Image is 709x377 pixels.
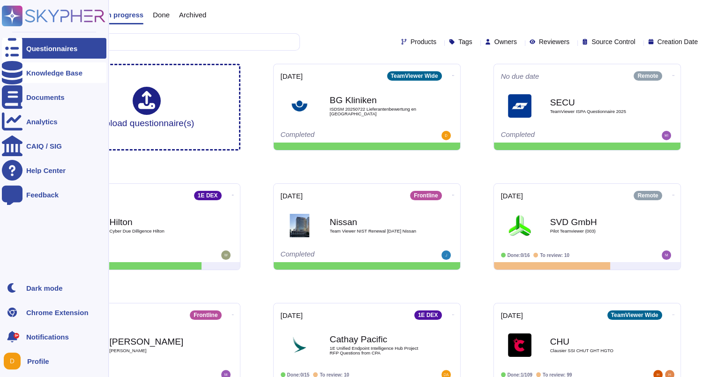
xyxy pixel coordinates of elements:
span: [PERSON_NAME] [110,348,203,353]
a: Analytics [2,111,106,132]
span: Pilot Teamviewer (003) [550,229,644,234]
a: Documents [2,87,106,107]
span: Done: 0/16 [507,253,530,258]
div: Knowledge Base [26,69,82,76]
span: To review: 10 [540,253,569,258]
span: [DATE] [501,312,523,319]
div: Completed [501,131,616,140]
b: Cathay Pacific [330,335,424,344]
div: Completed [281,250,396,260]
span: Notifications [26,333,69,340]
span: ISDSM 20250722 Lieferantenbewertung en [GEOGRAPHIC_DATA] [330,107,424,116]
div: CAIQ / SIG [26,143,62,150]
a: Feedback [2,184,106,205]
b: Hilton [110,218,203,226]
span: Creation Date [657,38,698,45]
div: Questionnaires [26,45,77,52]
img: user [4,353,21,369]
span: Profile [27,358,49,365]
span: Archived [179,11,206,18]
span: TeamViewer ISPA Questionnaire 2025 [550,109,644,114]
input: Search by keywords [37,34,299,50]
b: BG Kliniken [330,96,424,105]
span: No due date [501,73,539,80]
a: Chrome Extension [2,302,106,323]
div: Frontline [190,310,221,320]
div: Completed [281,131,396,140]
b: SVD GmbH [550,218,644,226]
div: Chrome Extension [26,309,89,316]
span: Reviewers [539,38,569,45]
div: TeamViewer Wide [607,310,662,320]
div: Analytics [26,118,58,125]
div: 1E DEX [414,310,442,320]
img: user [662,250,671,260]
div: Upload questionnaire(s) [99,87,194,128]
span: Products [410,38,436,45]
a: Help Center [2,160,106,181]
span: In progress [105,11,143,18]
img: user [441,131,451,140]
div: 9+ [14,333,19,339]
div: Dark mode [26,285,63,292]
div: Remote [634,71,662,81]
span: Done [153,11,170,18]
span: [DATE] [501,192,523,199]
img: Logo [508,333,531,357]
div: Feedback [26,191,59,198]
img: Logo [508,214,531,237]
span: Clausier SSI CHUT GHT HGTO [550,348,644,353]
div: Remote [634,191,662,200]
div: Frontline [410,191,441,200]
b: [PERSON_NAME] [110,337,203,346]
img: Logo [508,94,531,118]
span: [DATE] [281,73,303,80]
span: Team Viewer NIST Renewal [DATE] Nissan [330,229,424,234]
div: Documents [26,94,65,101]
img: Logo [288,214,311,237]
b: Nissan [330,218,424,226]
div: TeamViewer Wide [387,71,442,81]
img: Logo [288,94,311,118]
img: user [221,250,231,260]
a: Knowledge Base [2,62,106,83]
div: 1E DEX [194,191,222,200]
span: [DATE] [281,192,303,199]
button: user [2,351,27,371]
span: 1E Unified Endpoint Intelligence Hub Project RFP Questions from CPA [330,346,424,355]
span: Source Control [591,38,635,45]
b: SECU [550,98,644,107]
a: CAIQ / SIG [2,136,106,156]
span: Owners [494,38,517,45]
span: Tags [458,38,472,45]
div: Help Center [26,167,66,174]
img: user [441,250,451,260]
img: user [662,131,671,140]
a: Questionnaires [2,38,106,59]
b: CHU [550,337,644,346]
span: Cyber Due Dilligence Hilton [110,229,203,234]
img: Logo [288,333,311,357]
span: [DATE] [281,312,303,319]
